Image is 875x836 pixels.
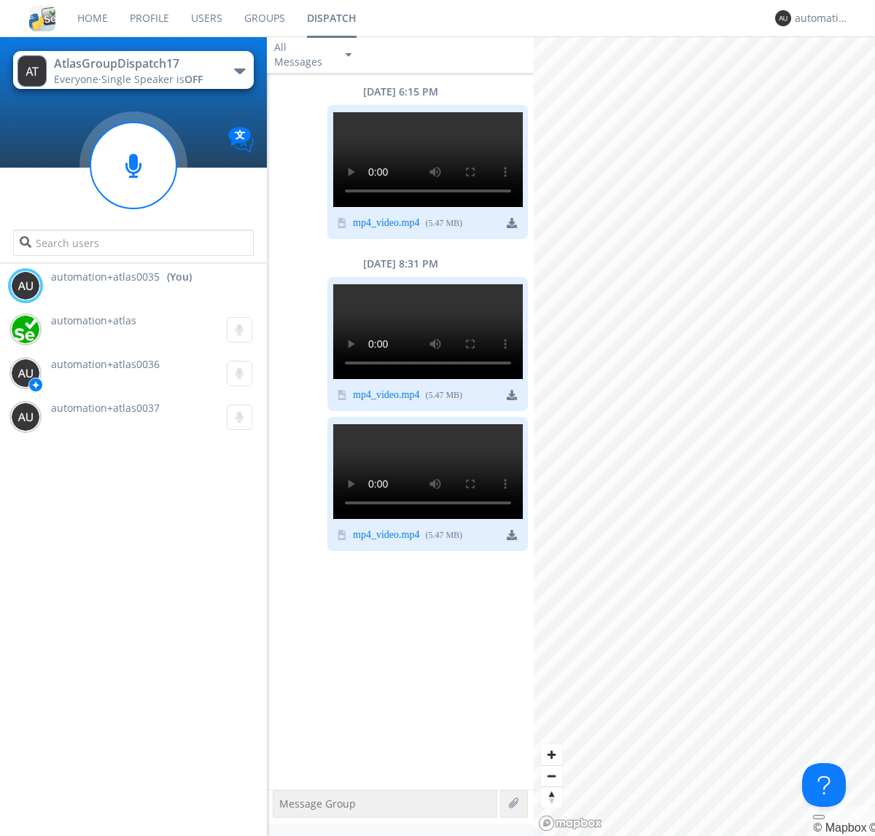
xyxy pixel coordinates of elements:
[507,530,517,540] img: download media button
[167,270,192,284] div: (You)
[11,402,40,431] img: 373638.png
[267,257,534,271] div: [DATE] 8:31 PM
[425,529,462,542] div: ( 5.47 MB )
[337,530,347,540] img: video icon
[337,390,347,400] img: video icon
[54,72,218,87] div: Everyone ·
[353,218,419,230] a: mp4_video.mp4
[51,401,160,415] span: automation+atlas0037
[274,40,332,69] div: All Messages
[425,217,462,230] div: ( 5.47 MB )
[54,55,218,72] div: AtlasGroupDispatch17
[17,55,47,87] img: 373638.png
[353,390,419,402] a: mp4_video.mp4
[541,786,562,808] button: Reset bearing to north
[541,765,562,786] button: Zoom out
[228,127,254,152] img: Translation enabled
[11,315,40,344] img: d2d01cd9b4174d08988066c6d424eccd
[795,11,849,26] div: automation+atlas0035
[353,530,419,542] a: mp4_video.mp4
[51,270,160,284] span: automation+atlas0035
[51,313,136,327] span: automation+atlas
[507,390,517,400] img: download media button
[11,359,40,388] img: 373638.png
[267,85,534,99] div: [DATE] 6:15 PM
[13,230,253,256] input: Search users
[813,821,866,834] a: Mapbox
[11,271,40,300] img: 373638.png
[425,389,462,402] div: ( 5.47 MB )
[813,815,825,819] button: Toggle attribution
[51,357,160,371] span: automation+atlas0036
[775,10,791,26] img: 373638.png
[337,218,347,228] img: video icon
[346,53,351,57] img: caret-down-sm.svg
[184,72,203,86] span: OFF
[538,815,602,832] a: Mapbox logo
[802,763,846,807] iframe: Toggle Customer Support
[101,72,203,86] span: Single Speaker is
[13,51,253,89] button: AtlasGroupDispatch17Everyone·Single Speaker isOFF
[29,5,55,31] img: cddb5a64eb264b2086981ab96f4c1ba7
[507,218,517,228] img: download media button
[541,744,562,765] button: Zoom in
